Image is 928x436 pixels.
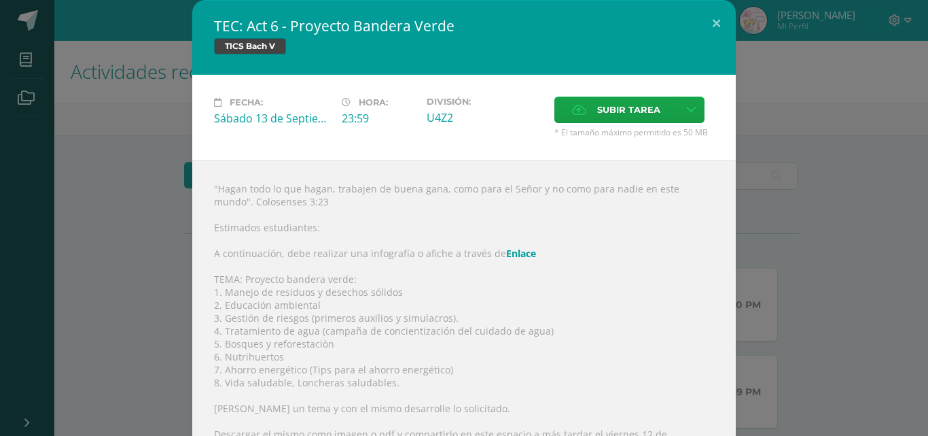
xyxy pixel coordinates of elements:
span: Fecha: [230,97,263,107]
span: Subir tarea [597,97,660,122]
span: Hora: [359,97,388,107]
div: U4Z2 [427,110,543,125]
span: TICS Bach V [214,38,286,54]
div: Sábado 13 de Septiembre [214,111,331,126]
h2: TEC: Act 6 - Proyecto Bandera Verde [214,16,714,35]
div: 23:59 [342,111,416,126]
a: Enlace [506,247,536,260]
span: * El tamaño máximo permitido es 50 MB [554,127,714,138]
label: División: [427,97,543,107]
